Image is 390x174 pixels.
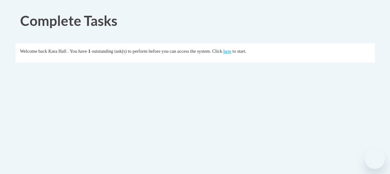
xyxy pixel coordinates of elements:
span: 1 [88,49,90,54]
span: outstanding task(s) to perform before you can access the system. Click [92,49,222,54]
span: . You have [67,49,87,54]
iframe: Button to launch messaging window [365,149,385,169]
a: here [223,49,231,54]
span: to start. [232,49,246,54]
span: Kara Hall [48,49,66,54]
span: Welcome back [20,49,47,54]
span: Complete Tasks [20,12,117,29]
